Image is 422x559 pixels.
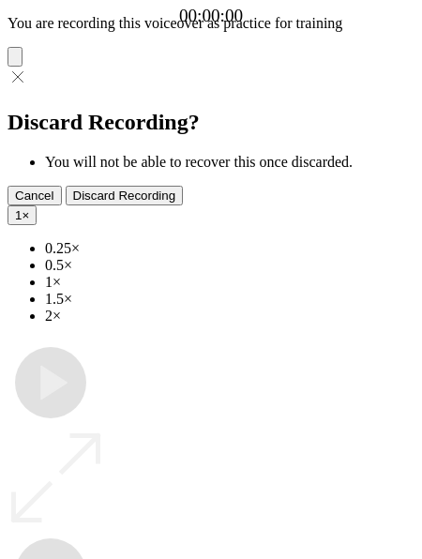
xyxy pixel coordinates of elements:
li: 0.25× [45,240,414,257]
li: 2× [45,308,414,325]
button: Cancel [8,186,62,205]
li: You will not be able to recover this once discarded. [45,154,414,171]
button: 1× [8,205,37,225]
li: 1.5× [45,291,414,308]
li: 1× [45,274,414,291]
a: 00:00:00 [179,6,243,26]
li: 0.5× [45,257,414,274]
h2: Discard Recording? [8,110,414,135]
p: You are recording this voiceover as practice for training [8,15,414,32]
span: 1 [15,208,22,222]
button: Discard Recording [66,186,184,205]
